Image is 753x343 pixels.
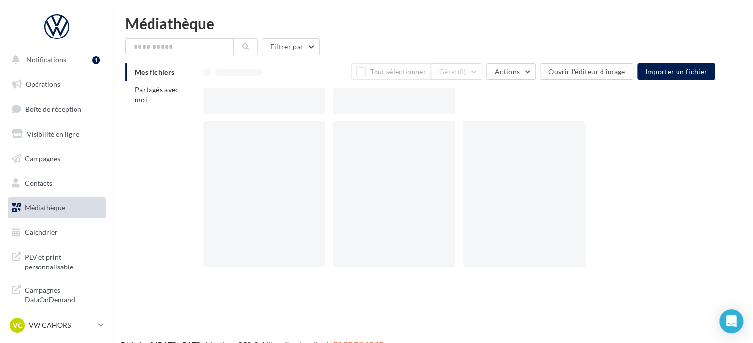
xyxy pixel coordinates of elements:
[25,228,58,236] span: Calendrier
[351,63,430,80] button: Tout sélectionner
[27,130,79,138] span: Visibilité en ligne
[25,283,102,305] span: Campagnes DataOnDemand
[6,222,108,243] a: Calendrier
[540,63,633,80] button: Ouvrir l'éditeur d'image
[26,80,60,88] span: Opérations
[6,173,108,193] a: Contacts
[6,98,108,119] a: Boîte de réception
[6,124,108,145] a: Visibilité en ligne
[719,309,743,333] div: Open Intercom Messenger
[458,68,466,76] span: (0)
[25,203,65,212] span: Médiathèque
[25,179,52,187] span: Contacts
[6,74,108,95] a: Opérations
[486,63,535,80] button: Actions
[135,85,179,104] span: Partagés avec moi
[25,105,81,113] span: Boîte de réception
[431,63,483,80] button: Gérer(0)
[494,67,519,76] span: Actions
[6,49,104,70] button: Notifications 1
[25,154,60,162] span: Campagnes
[25,250,102,271] span: PLV et print personnalisable
[6,246,108,275] a: PLV et print personnalisable
[29,320,94,330] p: VW CAHORS
[6,197,108,218] a: Médiathèque
[637,63,715,80] button: Importer un fichier
[26,55,66,64] span: Notifications
[6,279,108,308] a: Campagnes DataOnDemand
[262,38,320,55] button: Filtrer par
[6,149,108,169] a: Campagnes
[13,320,22,330] span: VC
[135,68,174,76] span: Mes fichiers
[92,56,100,64] div: 1
[8,316,106,335] a: VC VW CAHORS
[125,16,741,31] div: Médiathèque
[645,67,707,76] span: Importer un fichier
